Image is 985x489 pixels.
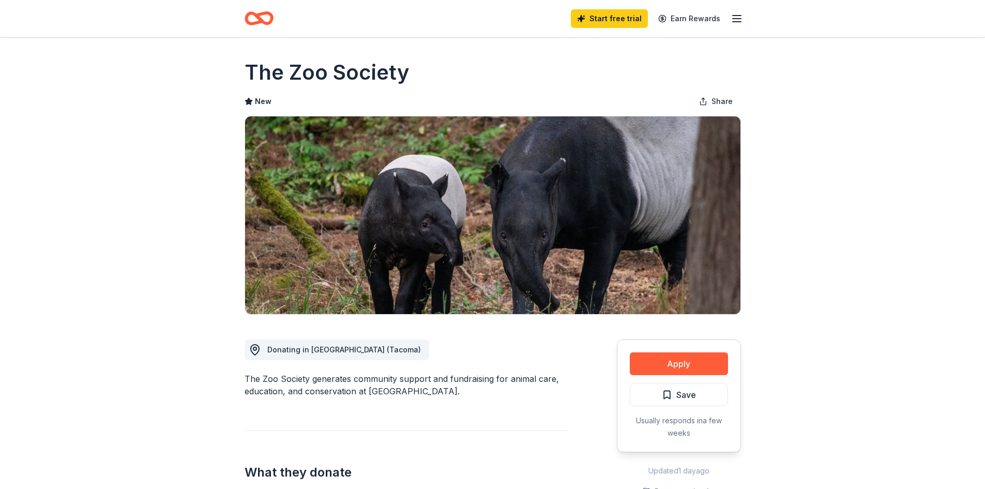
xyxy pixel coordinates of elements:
[245,116,740,314] img: Image for The Zoo Society
[245,373,567,397] div: The Zoo Society generates community support and fundraising for animal care, education, and conse...
[245,58,410,87] h1: The Zoo Society
[676,388,696,402] span: Save
[652,9,726,28] a: Earn Rewards
[267,345,421,354] span: Donating in [GEOGRAPHIC_DATA] (Tacoma)
[245,6,274,31] a: Home
[245,464,567,481] h2: What they donate
[571,9,648,28] a: Start free trial
[691,91,741,112] button: Share
[255,95,271,108] span: New
[630,414,728,439] div: Usually responds in a few weeks
[711,95,733,108] span: Share
[617,465,741,477] div: Updated 1 day ago
[630,383,728,406] button: Save
[630,352,728,375] button: Apply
